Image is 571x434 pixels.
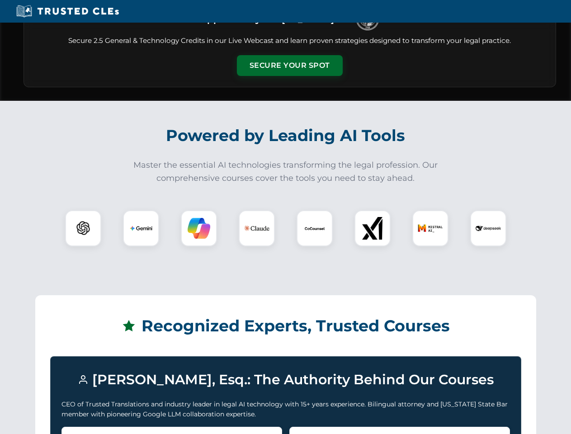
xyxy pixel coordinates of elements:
[14,5,122,18] img: Trusted CLEs
[35,36,545,46] p: Secure 2.5 General & Technology Credits in our Live Webcast and learn proven strategies designed ...
[181,210,217,246] div: Copilot
[127,159,444,185] p: Master the essential AI technologies transforming the legal profession. Our comprehensive courses...
[354,210,391,246] div: xAI
[470,210,506,246] div: DeepSeek
[418,216,443,241] img: Mistral AI Logo
[130,217,152,240] img: Gemini Logo
[70,215,96,241] img: ChatGPT Logo
[61,399,510,420] p: CEO of Trusted Translations and industry leader in legal AI technology with 15+ years experience....
[65,210,101,246] div: ChatGPT
[412,210,448,246] div: Mistral AI
[50,310,521,342] h2: Recognized Experts, Trusted Courses
[297,210,333,246] div: CoCounsel
[239,210,275,246] div: Claude
[123,210,159,246] div: Gemini
[35,120,536,151] h2: Powered by Leading AI Tools
[303,217,326,240] img: CoCounsel Logo
[476,216,501,241] img: DeepSeek Logo
[61,368,510,392] h3: [PERSON_NAME], Esq.: The Authority Behind Our Courses
[361,217,384,240] img: xAI Logo
[237,55,343,76] button: Secure Your Spot
[188,217,210,240] img: Copilot Logo
[244,216,269,241] img: Claude Logo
